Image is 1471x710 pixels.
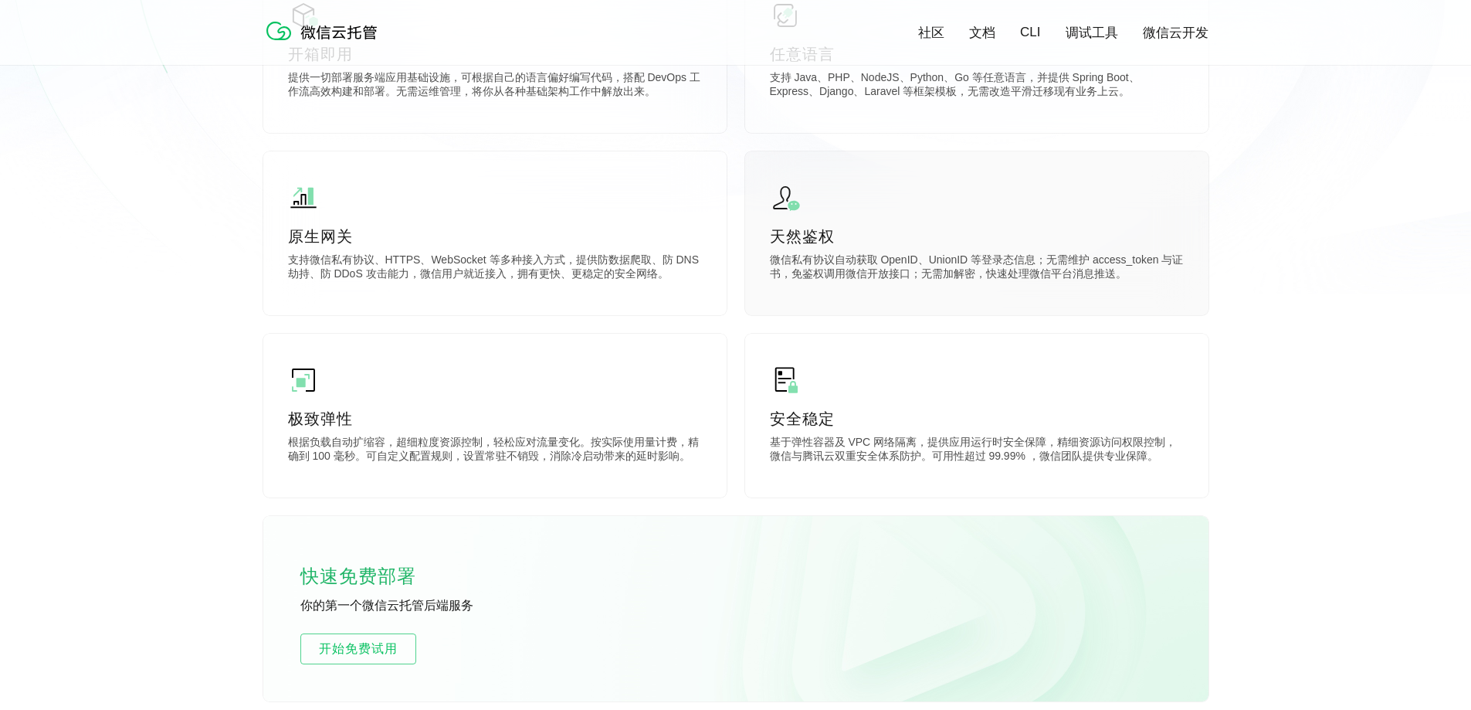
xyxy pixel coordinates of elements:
span: 开始免费试用 [301,640,415,658]
a: 调试工具 [1066,24,1118,42]
p: 根据负载自动扩缩容，超细粒度资源控制，轻松应对流量变化。按实际使用量计费，精确到 100 毫秒。可自定义配置规则，设置常驻不销毁，消除冷启动带来的延时影响。 [288,436,702,467]
p: 极致弹性 [288,408,702,430]
p: 微信私有协议自动获取 OpenID、UnionID 等登录态信息；无需维护 access_token 与证书，免鉴权调用微信开放接口；无需加解密，快速处理微信平台消息推送。 [770,253,1184,284]
a: 社区 [918,24,944,42]
a: 微信云开发 [1143,24,1208,42]
p: 天然鉴权 [770,226,1184,247]
p: 支持微信私有协议、HTTPS、WebSocket 等多种接入方式，提供防数据爬取、防 DNS 劫持、防 DDoS 攻击能力，微信用户就近接入，拥有更快、更稳定的安全网络。 [288,253,702,284]
img: 微信云托管 [263,15,387,46]
p: 提供一切部署服务端应用基础设施，可根据自己的语言偏好编写代码，搭配 DevOps 工作流高效构建和部署。无需运维管理，将你从各种基础架构工作中解放出来。 [288,71,702,102]
p: 你的第一个微信云托管后端服务 [300,598,532,615]
p: 安全稳定 [770,408,1184,430]
a: 微信云托管 [263,36,387,49]
p: 基于弹性容器及 VPC 网络隔离，提供应用运行时安全保障，精细资源访问权限控制，微信与腾讯云双重安全体系防护。可用性超过 99.99% ，微信团队提供专业保障。 [770,436,1184,467]
p: 快速免费部署 [300,561,455,592]
p: 原生网关 [288,226,702,247]
p: 支持 Java、PHP、NodeJS、Python、Go 等任意语言，并提供 Spring Boot、Express、Django、Laravel 等框架模板，无需改造平滑迁移现有业务上云。 [770,71,1184,102]
a: 文档 [969,24,995,42]
a: CLI [1020,25,1040,40]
